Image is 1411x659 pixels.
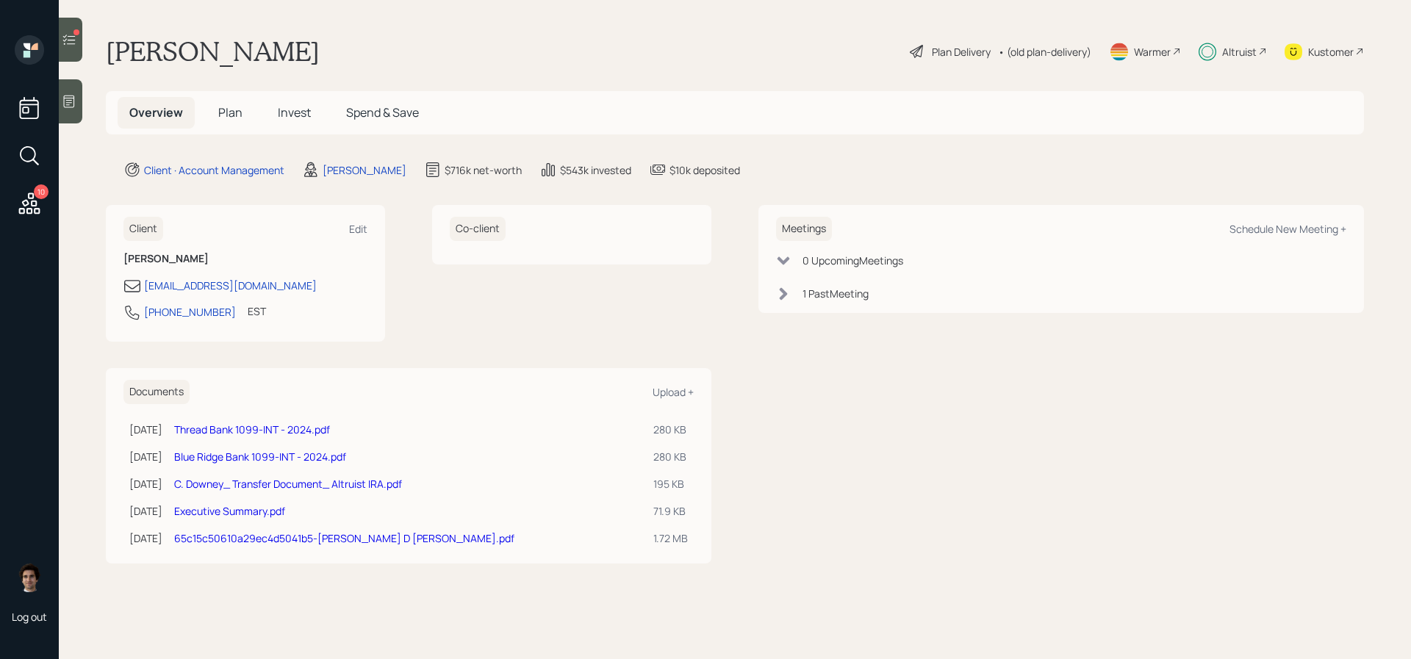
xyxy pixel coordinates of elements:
div: EST [248,303,266,319]
div: $543k invested [560,162,631,178]
div: $716k net-worth [445,162,522,178]
a: 65c15c50610a29ec4d5041b5-[PERSON_NAME] D [PERSON_NAME].pdf [174,531,514,545]
div: [DATE] [129,449,162,464]
h1: [PERSON_NAME] [106,35,320,68]
div: 0 Upcoming Meeting s [803,253,903,268]
div: • (old plan-delivery) [998,44,1091,60]
div: 1 Past Meeting [803,286,869,301]
div: 71.9 KB [653,503,688,519]
div: Edit [349,222,367,236]
a: C. Downey_ Transfer Document_ Altruist IRA.pdf [174,477,402,491]
h6: Documents [123,380,190,404]
div: Schedule New Meeting + [1229,222,1346,236]
div: 280 KB [653,422,688,437]
span: Plan [218,104,243,120]
div: Client · Account Management [144,162,284,178]
h6: [PERSON_NAME] [123,253,367,265]
div: [EMAIL_ADDRESS][DOMAIN_NAME] [144,278,317,293]
div: [PHONE_NUMBER] [144,304,236,320]
div: $10k deposited [669,162,740,178]
div: [PERSON_NAME] [323,162,406,178]
div: 195 KB [653,476,688,491]
img: harrison-schaefer-headshot-2.png [15,563,44,592]
div: Kustomer [1308,44,1354,60]
span: Invest [278,104,311,120]
div: 280 KB [653,449,688,464]
div: [DATE] [129,503,162,519]
div: [DATE] [129,530,162,546]
a: Blue Ridge Bank 1099-INT - 2024.pdf [174,450,346,464]
h6: Co-client [450,217,506,241]
h6: Client [123,217,163,241]
div: [DATE] [129,422,162,437]
div: Warmer [1134,44,1171,60]
div: Altruist [1222,44,1257,60]
div: [DATE] [129,476,162,491]
span: Overview [129,104,183,120]
div: Log out [12,610,47,624]
div: Upload + [653,385,694,399]
span: Spend & Save [346,104,419,120]
h6: Meetings [776,217,832,241]
div: 1.72 MB [653,530,688,546]
div: Plan Delivery [932,44,991,60]
a: Executive Summary.pdf [174,504,285,518]
a: Thread Bank 1099-INT - 2024.pdf [174,422,330,436]
div: 10 [34,184,49,199]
